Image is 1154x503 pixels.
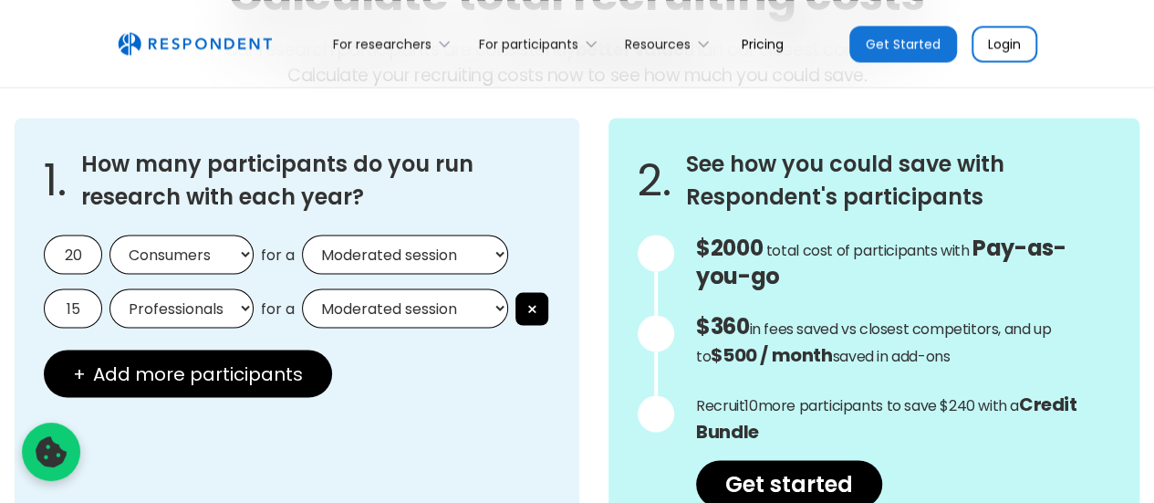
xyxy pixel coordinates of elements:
span: Add more participants [93,364,303,382]
span: for a [261,246,295,264]
div: For participants [479,35,578,53]
div: For researchers [323,22,468,65]
a: Get Started [849,26,957,62]
div: For participants [468,22,614,65]
p: Recruit more participants to save $240 with a [696,391,1110,445]
span: total cost of participants with [766,239,970,260]
span: + [73,364,86,382]
span: 1. [44,171,67,189]
span: 10 [744,394,757,415]
h3: How many participants do you run research with each year? [81,147,550,213]
span: for a [261,299,295,318]
button: × [515,292,548,325]
button: + Add more participants [44,350,332,397]
p: in fees saved vs closest competitors, and up to saved in add-ons [696,313,1110,369]
span: 2. [638,171,671,189]
h3: See how you could save with Respondent's participants [686,147,1110,213]
a: Pricing [727,22,798,65]
div: Resources [615,22,727,65]
a: Login [972,26,1037,62]
strong: $500 / month [711,341,832,367]
img: Untitled UI logotext [118,32,272,56]
span: $2000 [696,232,763,262]
a: home [118,32,272,56]
div: Resources [625,35,691,53]
span: $360 [696,310,749,341]
span: Pay-as-you-go [696,232,1066,290]
div: For researchers [333,35,431,53]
